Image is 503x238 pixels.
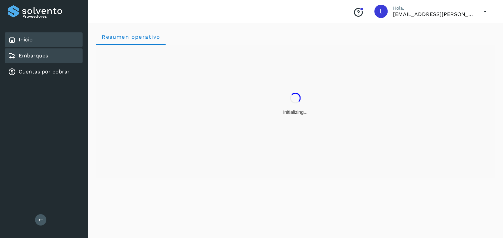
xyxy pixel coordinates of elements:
[22,14,80,19] p: Proveedores
[101,34,160,40] span: Resumen operativo
[393,11,473,17] p: lauraamalia.castillo@xpertal.com
[19,52,48,59] a: Embarques
[5,48,83,63] div: Embarques
[393,5,473,11] p: Hola,
[19,68,70,75] a: Cuentas por cobrar
[5,64,83,79] div: Cuentas por cobrar
[5,32,83,47] div: Inicio
[19,36,33,43] a: Inicio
